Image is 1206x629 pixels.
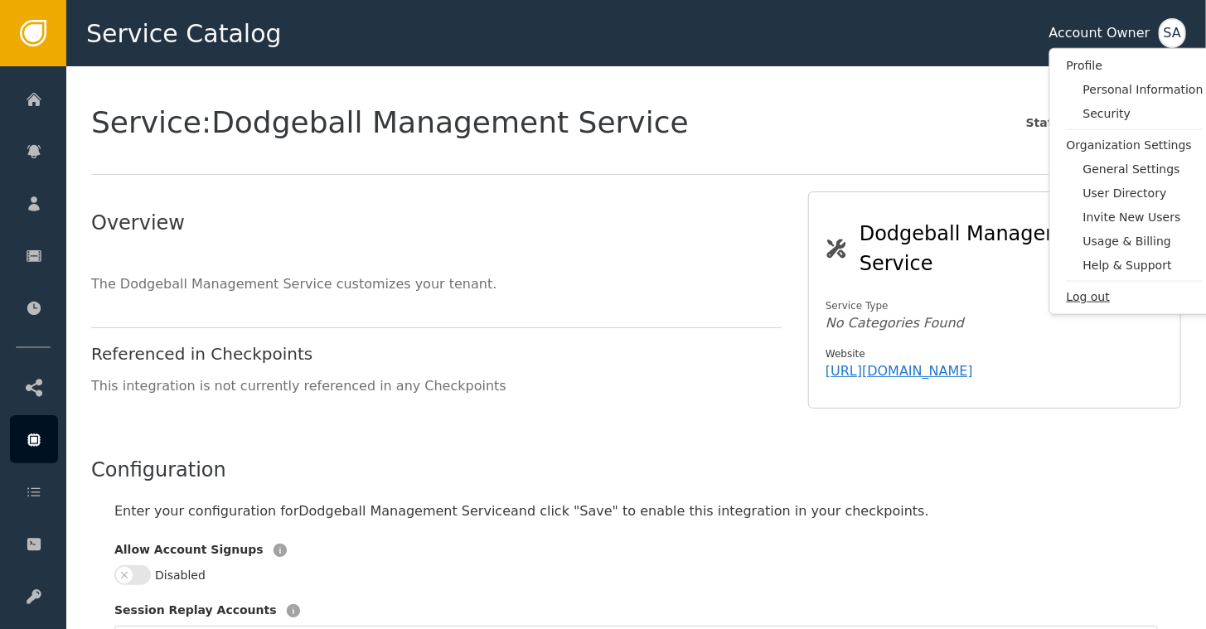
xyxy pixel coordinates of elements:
[1159,18,1186,48] button: SA
[1083,257,1204,274] span: Help & Support
[91,455,1181,485] div: Configuration
[114,501,1158,521] div: Enter your configuration for Dodgeball Management Service and click "Save" to enable this integra...
[114,602,277,619] label: Session Replay Accounts
[1083,161,1204,178] span: General Settings
[91,341,782,366] div: Referenced in Checkpoints
[114,541,264,559] label: Allow Account Signups
[91,276,496,292] span: The Dodgeball Management Service customizes your tenant.
[826,298,1164,313] div: Service Type
[1083,105,1204,123] span: Security
[1083,81,1204,99] span: Personal Information
[155,567,206,584] label: Disabled
[826,363,973,379] a: [URL][DOMAIN_NAME]
[91,376,782,396] div: This integration is not currently referenced in any Checkpoints
[1067,137,1204,154] span: Organization Settings
[1083,233,1204,250] span: Usage & Billing
[86,15,282,52] span: Service Catalog
[826,313,1164,333] div: No Categories Found
[1067,288,1204,306] span: Log out
[860,219,1164,278] div: Dodgeball Management Service
[1049,23,1150,43] div: Account Owner
[826,346,1164,361] div: Website
[1026,109,1181,136] div: Status: System Ok
[1083,209,1204,226] span: Invite New Users
[91,108,689,138] span: Service: Dodgeball Management Service
[1083,185,1204,202] span: User Directory
[91,208,782,238] div: Overview
[1067,57,1204,75] span: Profile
